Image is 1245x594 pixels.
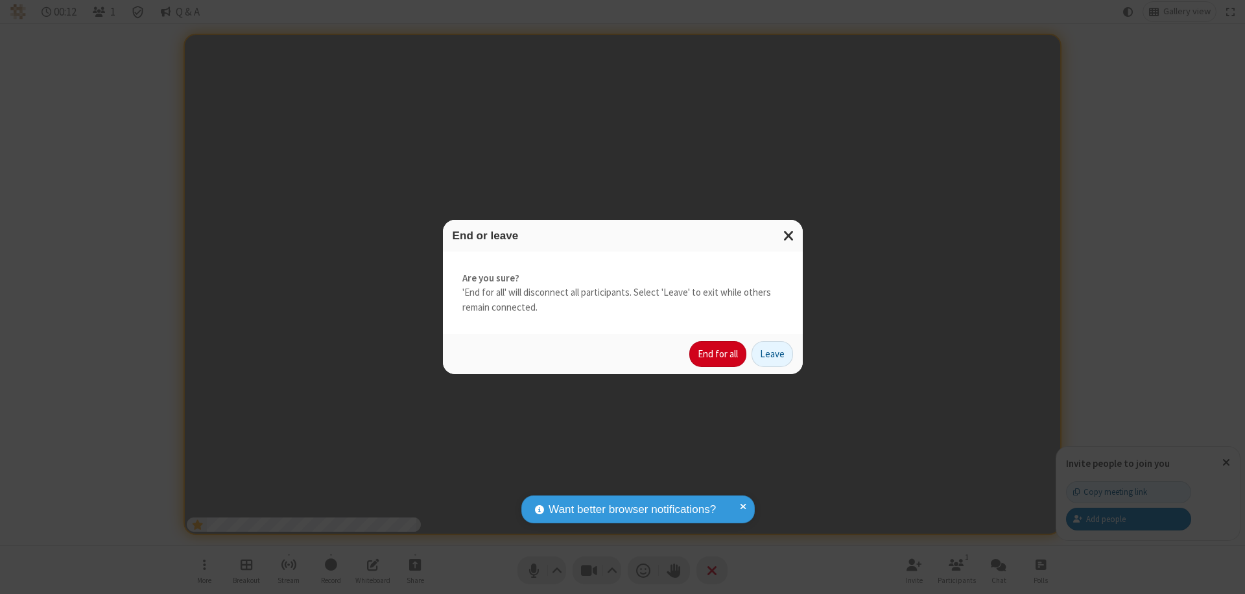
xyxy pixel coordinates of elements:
button: Leave [752,341,793,367]
span: Want better browser notifications? [549,501,716,518]
strong: Are you sure? [462,271,783,286]
div: 'End for all' will disconnect all participants. Select 'Leave' to exit while others remain connec... [443,252,803,335]
button: End for all [689,341,746,367]
h3: End or leave [453,230,793,242]
button: Close modal [776,220,803,252]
